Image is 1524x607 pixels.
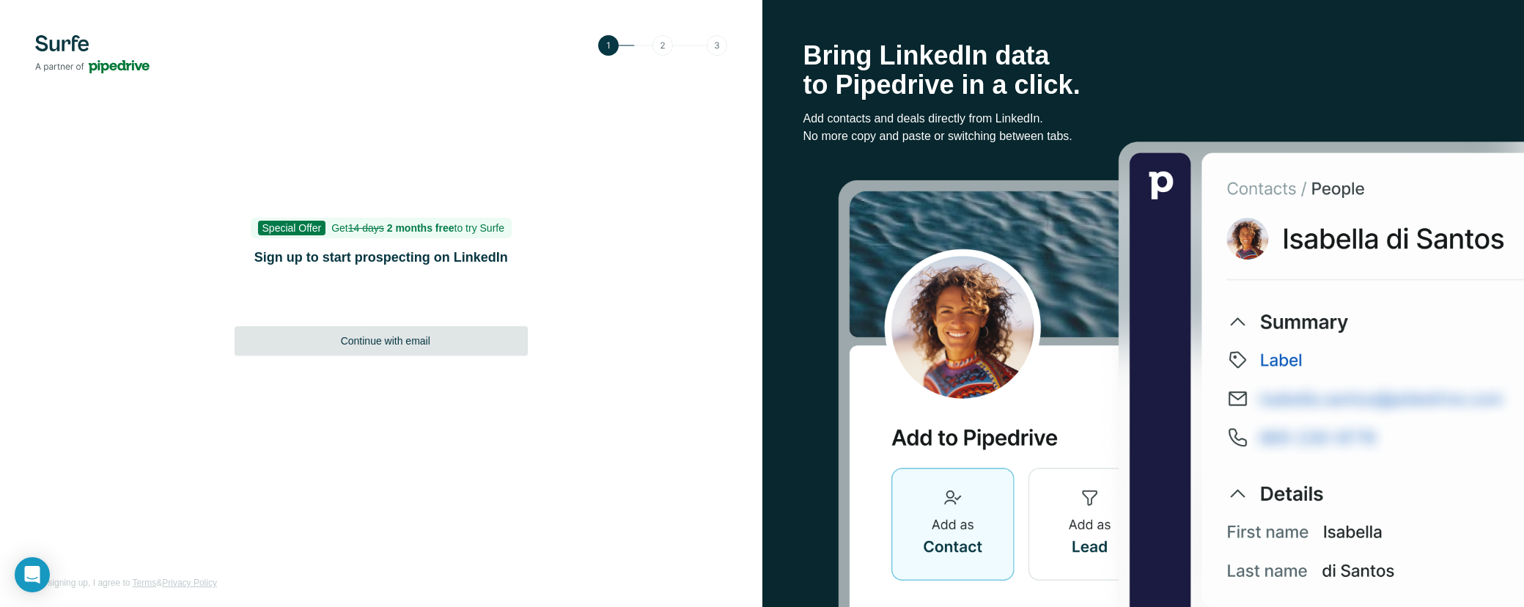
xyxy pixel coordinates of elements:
a: Privacy Policy [162,578,217,588]
span: & [156,578,162,588]
img: Surfe's logo [35,35,150,73]
iframe: Bouton "Se connecter avec Google" [227,287,535,319]
h1: Bring LinkedIn data to Pipedrive in a click. [803,41,1484,100]
div: Open Intercom Messenger [15,557,50,592]
span: Continue with email [341,334,430,348]
p: No more copy and paste or switching between tabs. [803,128,1484,145]
img: Step 1 [598,35,727,56]
h1: Sign up to start prospecting on LinkedIn [235,247,528,268]
span: By signing up, I agree to [35,578,130,588]
span: Special Offer [258,221,326,235]
a: Terms [133,578,157,588]
span: Get to try Surfe [331,222,504,234]
p: Add contacts and deals directly from LinkedIn. [803,110,1484,128]
img: Surfe Stock Photo - Selling good vibes [838,140,1524,607]
s: 14 days [348,222,384,234]
b: 2 months free [387,222,454,234]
